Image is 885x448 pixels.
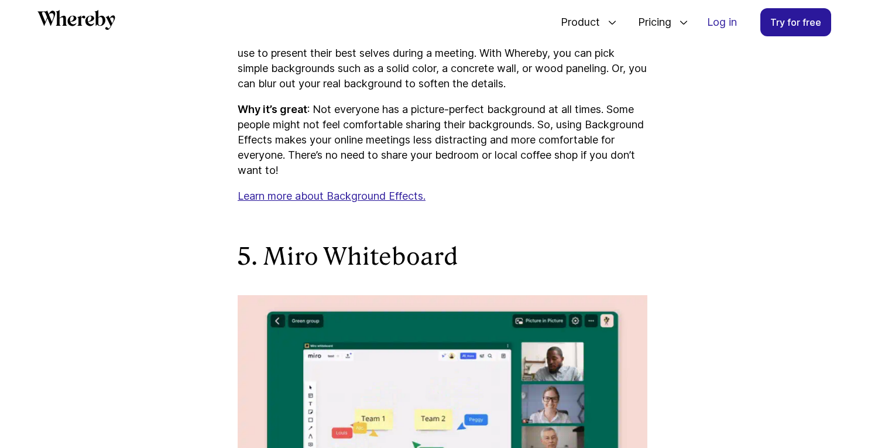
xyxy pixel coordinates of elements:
[698,9,746,36] a: Log in
[238,241,647,272] h2: 5. Miro Whiteboard
[760,8,831,36] a: Try for free
[238,30,647,91] p: : Background Effects are virtual backgrounds that anyone can use to present their best selves dur...
[37,10,115,34] a: Whereby
[238,102,647,178] p: : Not everyone has a picture-perfect background at all times. Some people might not feel comforta...
[626,3,674,42] span: Pricing
[37,10,115,30] svg: Whereby
[549,3,603,42] span: Product
[238,190,426,202] a: Learn more about Background Effects.
[238,103,307,115] strong: Why it’s great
